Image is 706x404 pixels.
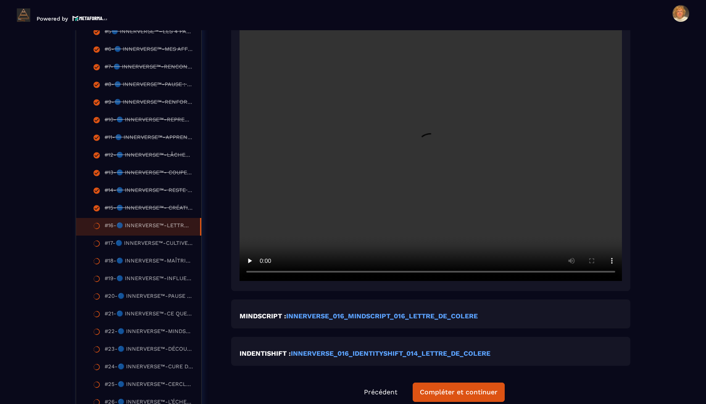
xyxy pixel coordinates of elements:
button: Compléter et continuer [413,383,505,402]
div: #23-🔵 INNERVERSE™-DÉCOUVRIR MES COMPORTEMENTS [105,346,193,355]
button: Précédent [357,383,404,401]
div: #25-🔵 INNERVERSE™-CERCLE DES DÉSIRS [105,381,193,390]
div: #14-🔵 INNERVERSE™- RESTE TOI-MÊME [105,187,193,196]
div: #6-🔵 INNERVERSE™-MES AFFIRMATIONS POSITIVES [105,46,193,55]
div: #22-🔵 INNERVERSE™-MINDSET IDÉAL [105,328,193,337]
strong: INDENTISHIFT : [240,349,291,357]
div: #9-🔵 INNERVERSE™-RENFORCE TON MINDSET [105,99,193,108]
div: #13-🔵 INNERVERSE™- COUPER LES SACS DE SABLE [105,169,193,178]
div: Compléter et continuer [420,388,498,396]
div: #20-🔵 INNERVERSE™-PAUSE DE RECONNAISSANCE ET RESET ENERGETIQUE [105,293,193,302]
div: #10-🔵 INNERVERSE™-REPRENDS TON POUVOIR [105,116,193,126]
div: #21-🔵 INNERVERSE™-CE QUE TU ATTIRES [105,310,193,320]
div: #16-🔵 INNERVERSE™-LETTRE DE COLÈRE [105,222,192,231]
div: #19-🔵 INNERVERSE™-INFLUENCE DES ÉMOTIONS SUR L'ACTION [105,275,193,284]
div: #24-🔵 INNERVERSE™-CURE DÉTOX [105,363,193,373]
div: #5🔵 INNERVERSE™–LES 4 PALIERS VERS TA PRISE DE CONSCIENCE RÉUSSIE [105,28,193,37]
img: logo-branding [17,8,30,22]
div: #18-🔵 INNERVERSE™-MAÎTRISER VOE ÉMOTIONS [105,257,193,267]
div: #17-🔵 INNERVERSE™-CULTIVEZ UN MINDSET POSITIF [105,240,193,249]
p: Powered by [37,16,68,22]
div: #12-🔵 INNERVERSE™-LÂCHER-PRISE [105,152,193,161]
strong: MINDSCRIPT : [240,312,286,320]
div: #8-🔵 INNERVERSE™-PAUSE : TU VIENS D’ACTIVER TON NOUVEAU CYCLE [105,81,193,90]
div: #7-🔵 INNERVERSE™-RENCONTRE AVEC TON ENFANT INTÉRIEUR. [105,63,193,73]
a: INNERVERSE_016_IDENTITYSHIFT_014_LETTRE_DE_COLERE [291,349,490,357]
div: #11-🔵 INNERVERSE™-APPRENDS À DIRE NON [105,134,193,143]
img: logo [72,15,108,22]
a: INNERVERSE_016_MINDSCRIPT_016_LETTRE_DE_COLERE [286,312,478,320]
div: #15-🔵 INNERVERSE™- CRÉATION DE TREMPLINS [105,205,193,214]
